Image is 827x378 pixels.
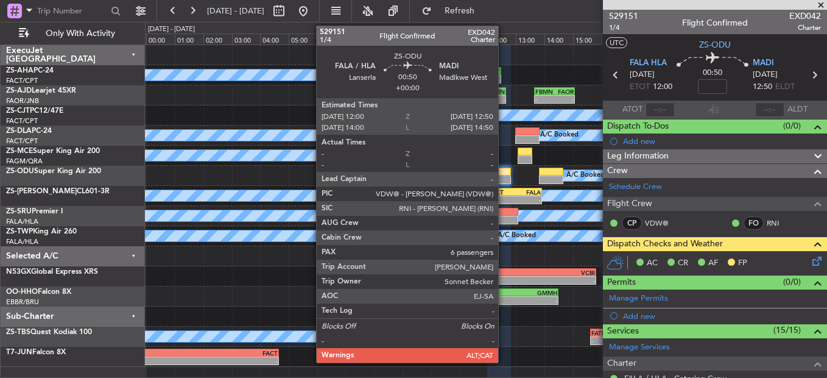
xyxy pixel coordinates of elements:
[431,196,458,204] div: -
[403,196,431,204] div: -
[6,217,38,226] a: FALA/HLA
[260,34,289,45] div: 04:00
[110,349,277,357] div: FACT
[403,34,431,45] div: 09:00
[6,288,71,296] a: OO-HHOFalcon 8X
[431,34,459,45] div: 10:00
[609,23,638,33] span: 1/4
[6,208,32,215] span: ZS-SRU
[787,104,808,116] span: ALDT
[477,76,500,83] div: -
[703,67,722,79] span: 00:50
[494,297,557,304] div: -
[488,196,515,204] div: -
[540,126,579,144] div: A/C Booked
[607,324,639,338] span: Services
[623,136,821,146] div: Add new
[516,34,544,45] div: 13:00
[397,269,427,276] div: ZGHA
[6,107,30,115] span: ZS-CJT
[708,257,718,269] span: AF
[397,277,427,284] div: -
[783,119,801,132] span: (0/0)
[555,96,574,103] div: -
[6,67,33,74] span: ZS-AHA
[6,188,110,195] a: ZS-[PERSON_NAME]CL601-3R
[6,208,63,215] a: ZS-SRUPremier I
[148,24,195,35] div: [DATE] - [DATE]
[450,277,523,284] div: -
[609,293,668,305] a: Manage Permits
[13,24,132,43] button: Only With Activity
[232,34,261,45] div: 03:00
[389,108,411,115] div: FACT
[6,288,38,296] span: OO-HHO
[455,76,477,83] div: -
[459,34,488,45] div: 11:00
[318,337,336,344] div: -
[6,188,77,195] span: ZS-[PERSON_NAME]
[789,23,821,33] span: Charter
[738,257,747,269] span: FP
[456,229,495,236] div: AUGR
[647,257,658,269] span: AC
[367,269,397,276] div: ZBAA
[607,197,652,211] span: Flight Crew
[373,136,389,143] div: -
[6,228,77,235] a: ZS-TWPKing Air 260
[789,10,821,23] span: EXD042
[416,1,489,21] button: Refresh
[32,29,128,38] span: Only With Activity
[591,329,610,337] div: FATH
[403,188,431,196] div: FALA
[422,76,443,83] div: -
[607,149,669,163] span: Leg Information
[6,157,43,166] a: FAGM/QRA
[422,68,443,75] div: FAKM
[317,34,346,45] div: 06:00
[744,216,764,230] div: FO
[775,81,795,93] span: ELDT
[488,188,515,196] div: FACT
[606,37,627,48] button: UTC
[431,289,494,296] div: LIRS
[488,34,516,45] div: 12:00
[783,276,801,288] span: (0/0)
[486,96,505,103] div: -
[555,88,574,95] div: FAOR
[6,67,54,74] a: ZS-AHAPC-24
[515,188,541,196] div: FALA
[432,136,460,143] div: -
[6,329,30,336] span: ZS-TBS
[607,276,636,290] span: Permits
[607,357,636,371] span: Charter
[630,81,650,93] span: ETOT
[373,128,389,135] div: FVFA
[6,107,63,115] a: ZS-CJTPC12/47E
[753,57,774,70] span: MADI
[6,268,31,276] span: N53GX
[207,5,264,16] span: [DATE] - [DATE]
[203,34,232,45] div: 02:00
[609,10,638,23] span: 529151
[6,168,101,175] a: ZS-ODUSuper King Air 200
[411,108,434,115] div: FAGR
[110,357,277,365] div: -
[523,269,595,276] div: VCBI
[434,7,485,15] span: Refresh
[6,87,32,94] span: ZS-AJD
[431,188,458,196] div: FACT
[6,137,38,146] a: FACT/CPT
[622,104,642,116] span: ATOT
[6,298,39,307] a: EBBR/BRU
[591,337,610,344] div: -
[682,16,748,29] div: Flight Confirmed
[623,311,821,321] div: Add new
[678,257,688,269] span: CR
[289,34,317,45] div: 05:00
[450,269,523,276] div: ZGHA
[358,136,373,143] div: -
[336,329,354,337] div: FATH
[566,166,605,185] div: A/C Booked
[6,268,98,276] a: N53GXGlobal Express XRS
